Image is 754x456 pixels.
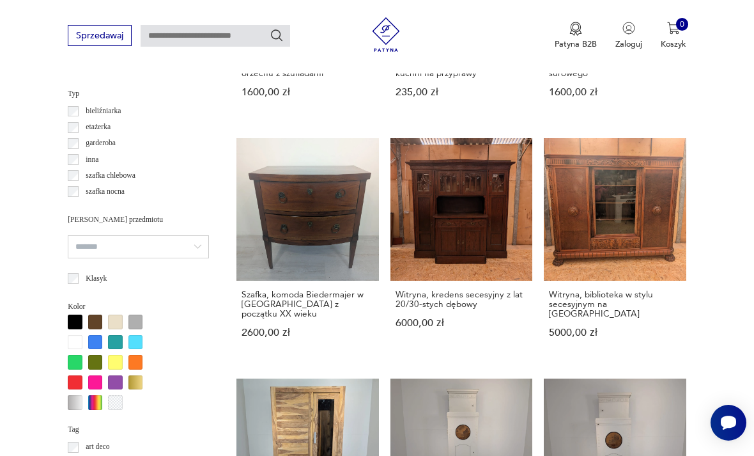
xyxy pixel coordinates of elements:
a: Sprzedawaj [68,33,131,40]
p: 235,00 zł [396,88,527,97]
a: Szafka, komoda Biedermajer w mahoniu z początku XX wiekuSzafka, komoda Biedermajer w [GEOGRAPHIC_... [236,138,379,361]
p: bieliźniarka [86,105,121,118]
p: 6000,00 zł [396,318,527,328]
p: 2600,00 zł [242,328,373,338]
p: Klasyk [86,272,107,285]
a: Witryna, kredens secesyjny z lat 20/30-stych dębowyWitryna, kredens secesyjny z lat 20/30-stych d... [390,138,533,361]
button: 0Koszyk [661,22,686,50]
img: Patyna - sklep z meblami i dekoracjami vintage [365,17,408,52]
div: 0 [676,18,689,31]
button: Sprzedawaj [68,25,131,46]
p: art deco [86,441,109,453]
h3: Witryna, kredens secesyjny z lat 20/30-stych dębowy [396,290,527,310]
h3: Szafka sosnowa z litego drewna surowego [549,59,681,79]
p: inna [86,153,98,166]
p: 5000,00 zł [549,328,681,338]
p: garderoba [86,137,116,150]
h3: Witryna, biblioteka w stylu secesyjnym na [GEOGRAPHIC_DATA] [549,290,681,319]
h3: Szafka, komoda Biedermajer w [GEOGRAPHIC_DATA] z początku XX wieku [242,290,373,319]
p: Tag [68,423,209,436]
p: Kolor [68,301,209,313]
p: Typ [68,88,209,100]
img: Ikona medalu [569,22,582,36]
button: Zaloguj [615,22,642,50]
p: Patyna B2B [555,38,597,50]
p: [PERSON_NAME] przedmiotu [68,214,209,226]
p: Koszyk [661,38,686,50]
p: szafka chlebowa [86,169,135,182]
a: Witryna, biblioteka w stylu secesyjnym na lwich łapachWitryna, biblioteka w stylu secesyjnym na [... [544,138,686,361]
p: szafka nocna [86,185,125,198]
p: Zaloguj [615,38,642,50]
h3: Szafka, komoda antyczna w orzechu z szufladami [242,59,373,79]
img: Ikonka użytkownika [622,22,635,35]
iframe: Smartsupp widget button [711,405,746,441]
p: 1600,00 zł [242,88,373,97]
h3: Przedwojenna mała szafka do kuchni na przyprawy [396,59,527,79]
p: 1600,00 zł [549,88,681,97]
img: Ikona koszyka [667,22,680,35]
a: Ikona medaluPatyna B2B [555,22,597,50]
p: etażerka [86,121,111,134]
button: Patyna B2B [555,22,597,50]
button: Szukaj [270,28,284,42]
